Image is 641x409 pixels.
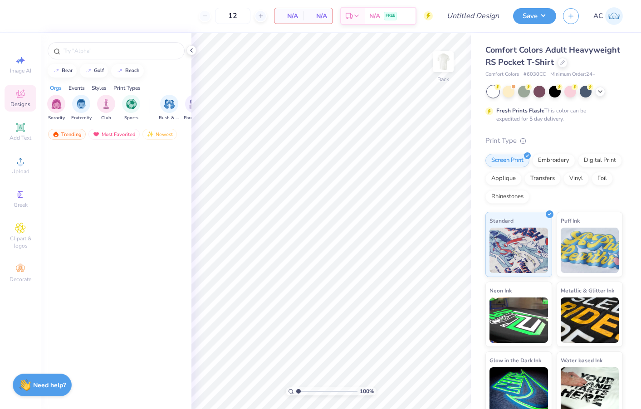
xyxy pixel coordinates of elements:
[92,84,107,92] div: Styles
[88,129,140,140] div: Most Favorited
[48,115,65,122] span: Sorority
[440,7,506,25] input: Untitled Design
[113,84,141,92] div: Print Types
[47,95,65,122] div: filter for Sorority
[124,115,138,122] span: Sports
[485,71,519,78] span: Comfort Colors
[94,68,104,73] div: golf
[122,95,140,122] div: filter for Sports
[126,99,137,109] img: Sports Image
[369,11,380,21] span: N/A
[513,8,556,24] button: Save
[563,172,589,185] div: Vinyl
[142,129,177,140] div: Newest
[550,71,596,78] span: Minimum Order: 24 +
[360,387,374,395] span: 100 %
[593,7,623,25] a: AC
[159,115,180,122] span: Rush & Bid
[532,154,575,167] div: Embroidery
[80,64,108,78] button: golf
[489,286,512,295] span: Neon Ink
[71,95,92,122] div: filter for Fraternity
[593,11,603,21] span: AC
[578,154,622,167] div: Digital Print
[189,99,200,109] img: Parent's Weekend Image
[93,131,100,137] img: most_fav.gif
[485,44,620,68] span: Comfort Colors Adult Heavyweight RS Pocket T-Shirt
[386,13,395,19] span: FREE
[50,84,62,92] div: Orgs
[101,115,111,122] span: Club
[489,297,548,343] img: Neon Ink
[116,68,123,73] img: trend_line.gif
[485,190,529,204] div: Rhinestones
[280,11,298,21] span: N/A
[561,228,619,273] img: Puff Ink
[69,84,85,92] div: Events
[309,11,327,21] span: N/A
[434,53,452,71] img: Back
[97,95,115,122] div: filter for Club
[159,95,180,122] div: filter for Rush & Bid
[62,68,73,73] div: bear
[159,95,180,122] button: filter button
[122,95,140,122] button: filter button
[101,99,111,109] img: Club Image
[215,8,250,24] input: – –
[496,107,608,123] div: This color can be expedited for 5 day delivery.
[76,99,86,109] img: Fraternity Image
[147,131,154,137] img: Newest.gif
[5,235,36,249] span: Clipart & logos
[561,216,580,225] span: Puff Ink
[125,68,140,73] div: beach
[437,75,449,83] div: Back
[33,381,66,390] strong: Need help?
[85,68,92,73] img: trend_line.gif
[485,136,623,146] div: Print Type
[164,99,175,109] img: Rush & Bid Image
[184,115,205,122] span: Parent's Weekend
[111,64,144,78] button: beach
[489,355,541,365] span: Glow in the Dark Ink
[11,168,29,175] span: Upload
[10,101,30,108] span: Designs
[71,115,92,122] span: Fraternity
[52,131,59,137] img: trending.gif
[14,201,28,209] span: Greek
[485,172,522,185] div: Applique
[10,67,31,74] span: Image AI
[524,172,561,185] div: Transfers
[485,154,529,167] div: Screen Print
[605,7,623,25] img: Ava Campbell
[561,297,619,343] img: Metallic & Glitter Ink
[47,95,65,122] button: filter button
[53,68,60,73] img: trend_line.gif
[489,228,548,273] img: Standard
[561,286,614,295] span: Metallic & Glitter Ink
[184,95,205,122] div: filter for Parent's Weekend
[496,107,544,114] strong: Fresh Prints Flash:
[592,172,613,185] div: Foil
[561,355,602,365] span: Water based Ink
[489,216,514,225] span: Standard
[48,129,86,140] div: Trending
[184,95,205,122] button: filter button
[71,95,92,122] button: filter button
[48,64,77,78] button: bear
[524,71,546,78] span: # 6030CC
[63,46,179,55] input: Try "Alpha"
[10,134,31,141] span: Add Text
[51,99,62,109] img: Sorority Image
[10,276,31,283] span: Decorate
[97,95,115,122] button: filter button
